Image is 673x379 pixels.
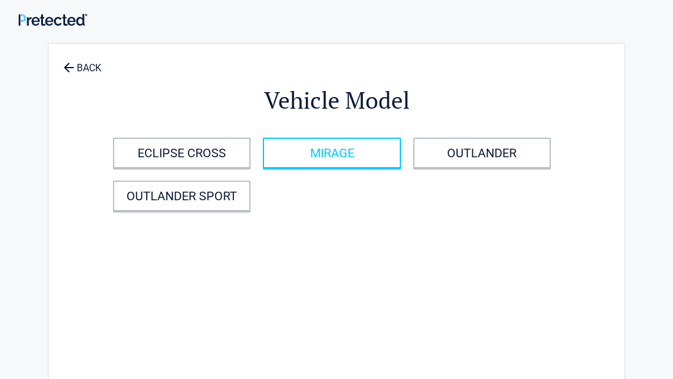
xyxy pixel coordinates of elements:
a: OUTLANDER SPORT [113,181,251,211]
a: MIRAGE [263,138,400,168]
a: BACK [61,52,104,73]
img: Main Logo [18,14,87,26]
a: OUTLANDER [413,138,551,168]
a: ECLIPSE CROSS [113,138,251,168]
h2: Vehicle Model [116,85,557,116]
